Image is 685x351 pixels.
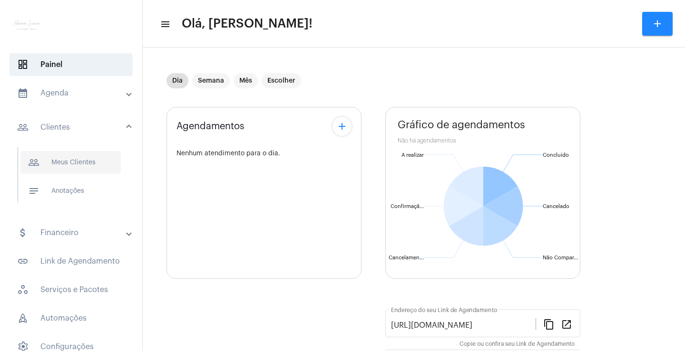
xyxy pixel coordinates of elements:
mat-icon: sidenav icon [17,256,29,267]
span: Meus Clientes [20,151,121,174]
text: Confirmaçã... [391,204,424,209]
mat-expansion-panel-header: sidenav iconFinanceiro [6,221,142,244]
mat-icon: open_in_new [561,318,572,330]
mat-chip: Semana [192,73,230,88]
mat-chip: Mês [234,73,258,88]
mat-icon: add [652,18,663,29]
span: sidenav icon [17,313,29,324]
mat-chip: Escolher [262,73,301,88]
mat-hint: Copie ou confira seu Link de Agendamento [460,341,575,348]
span: sidenav icon [17,284,29,295]
mat-expansion-panel-header: sidenav iconAgenda [6,82,142,104]
mat-icon: sidenav icon [17,227,29,238]
text: Cancelamen... [389,255,424,260]
mat-panel-title: Clientes [17,122,127,133]
text: A realizar [401,152,424,158]
mat-panel-title: Agenda [17,87,127,99]
span: Gráfico de agendamentos [398,119,525,131]
text: Cancelado [543,204,569,209]
div: sidenav iconClientes [6,142,142,216]
span: sidenav icon [17,59,29,70]
mat-icon: sidenav icon [160,19,169,30]
mat-panel-title: Financeiro [17,227,127,238]
div: Nenhum atendimento para o dia. [176,150,352,157]
span: Agendamentos [176,121,245,132]
mat-icon: add [336,121,348,132]
mat-chip: Dia [166,73,188,88]
text: Concluído [543,152,569,158]
mat-icon: sidenav icon [17,122,29,133]
mat-icon: content_copy [543,318,555,330]
mat-icon: sidenav icon [28,157,39,168]
text: Não Compar... [543,255,578,260]
span: Link de Agendamento [10,250,133,273]
mat-icon: sidenav icon [28,185,39,197]
mat-icon: sidenav icon [17,87,29,99]
mat-expansion-panel-header: sidenav iconClientes [6,112,142,142]
img: f9e0517c-2aa2-1b6c-d26d-1c000eb5ca88.png [8,5,46,43]
input: Link [391,321,536,330]
span: Serviços e Pacotes [10,278,133,301]
span: Anotações [20,180,121,202]
span: Automações [10,307,133,330]
span: Olá, [PERSON_NAME]! [182,16,313,31]
span: Painel [10,53,133,76]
